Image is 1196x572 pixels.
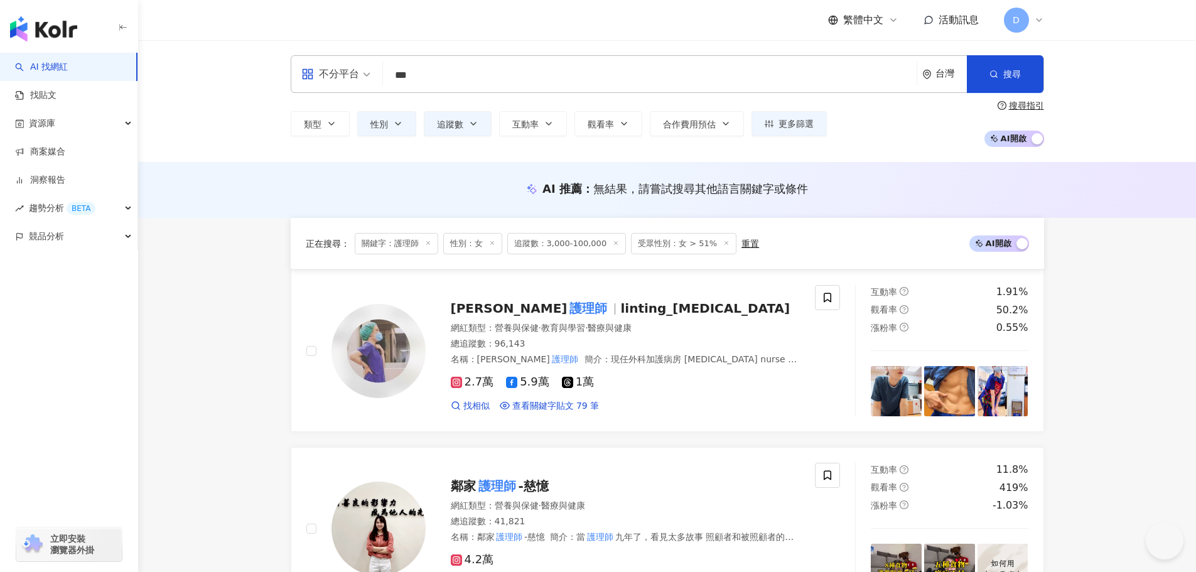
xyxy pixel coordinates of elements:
span: 追蹤數：3,000-100,000 [507,233,627,254]
span: 觀看率 [871,482,897,492]
span: [PERSON_NAME] [451,301,568,316]
a: 找相似 [451,400,490,413]
button: 合作費用預估 [650,111,744,136]
mark: 護理師 [585,530,615,544]
img: chrome extension [20,534,45,554]
img: logo [10,16,77,41]
span: 互動率 [871,465,897,475]
button: 觀看率 [574,111,642,136]
div: 台灣 [935,68,967,79]
span: 性別：女 [443,233,502,254]
span: question-circle [900,287,908,296]
span: 互動率 [512,119,539,129]
span: 教育與學習 [541,323,585,333]
a: 查看關鍵字貼文 79 筆 [500,400,600,413]
span: question-circle [900,465,908,474]
span: question-circle [900,483,908,492]
span: 觀看率 [871,305,897,315]
span: 趨勢分析 [29,194,95,222]
button: 追蹤數 [424,111,492,136]
button: 更多篩選 [752,111,827,136]
div: 總追蹤數 ： 41,821 [451,515,800,528]
span: appstore [301,68,314,80]
span: linting_[MEDICAL_DATA] [620,301,790,316]
span: 類型 [304,119,321,129]
span: 醫療與健康 [541,500,585,510]
span: 5.9萬 [506,375,549,389]
span: · [539,323,541,333]
span: 受眾性別：女 > 51% [631,233,736,254]
span: 營養與保健 [495,323,539,333]
span: 鄰家 [451,478,476,494]
span: 名稱 ： [451,532,546,542]
img: post-image [871,366,922,417]
div: AI 推薦 ： [542,181,808,197]
span: 醫療與健康 [588,323,632,333]
span: 競品分析 [29,222,64,251]
span: D [1013,13,1020,27]
span: 查看關鍵字貼文 79 筆 [512,400,600,413]
mark: 護理師 [476,476,519,496]
div: 總追蹤數 ： 96,143 [451,338,800,350]
span: 合作費用預估 [663,119,716,129]
div: 網紅類型 ： [451,322,800,335]
span: 名稱 ： [451,354,580,364]
span: 性別 [370,119,388,129]
div: -1.03% [993,499,1028,512]
div: 419% [999,481,1028,495]
a: 洞察報告 [15,174,65,186]
div: 0.55% [996,321,1028,335]
span: · [539,500,541,510]
span: 2.7萬 [451,375,494,389]
img: post-image [978,366,1028,417]
span: 簡介 ： [451,354,797,378]
span: question-circle [900,323,908,332]
span: 漲粉率 [871,500,897,510]
span: question-circle [900,500,908,509]
div: 1.91% [996,285,1028,299]
span: 找相似 [463,400,490,413]
button: 類型 [291,111,350,136]
div: BETA [67,202,95,215]
span: 活動訊息 [939,14,979,26]
img: KOL Avatar [331,304,426,398]
span: question-circle [998,101,1006,110]
span: 資源庫 [29,109,55,138]
div: 11.8% [996,463,1028,477]
div: 搜尋指引 [1009,100,1044,111]
mark: 護理師 [550,352,580,366]
span: 1萬 [562,375,594,389]
span: 九年了，看見太多故事 照顧者和被照顧者的辛酸，讓我心疼 過去壓力胖14公斤，改變真的不簡單 但我知道，分享正確方法會幫到更多人 [451,532,794,566]
a: chrome extension立即安裝 瀏覽器外掛 [16,527,122,561]
span: -慈憶 [524,532,545,542]
span: 營養與保健 [495,500,539,510]
a: searchAI 找網紅 [15,61,68,73]
iframe: Help Scout Beacon - Open [1146,522,1183,559]
span: -慈憶 [519,478,549,494]
span: environment [922,70,932,79]
div: 重置 [741,239,759,249]
span: 無結果，請嘗試搜尋其他語言關鍵字或條件 [593,182,808,195]
mark: 護理師 [567,298,610,318]
img: post-image [924,366,975,417]
button: 性別 [357,111,416,136]
mark: 護理師 [495,530,525,544]
a: KOL Avatar[PERSON_NAME]護理師linting_[MEDICAL_DATA]網紅類型：營養與保健·教育與學習·醫療與健康總追蹤數：96,143名稱：[PERSON_NAME]... [291,269,1044,432]
span: 現任外科加護病房 [MEDICAL_DATA] nurse #[PERSON_NAME]一下吧icu [451,354,797,377]
span: 互動率 [871,287,897,297]
span: 當 [576,532,585,542]
a: 商案媒合 [15,146,65,158]
span: · [585,323,588,333]
span: 觀看率 [588,119,614,129]
div: 50.2% [996,303,1028,317]
span: [PERSON_NAME] [477,354,550,364]
span: 漲粉率 [871,323,897,333]
span: 鄰家 [477,532,495,542]
a: 找貼文 [15,89,57,102]
span: 立即安裝 瀏覽器外掛 [50,533,94,556]
span: 搜尋 [1003,69,1021,79]
span: 4.2萬 [451,553,494,566]
span: 關鍵字：護理師 [355,233,438,254]
span: question-circle [900,305,908,314]
span: 正在搜尋 ： [306,239,350,249]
